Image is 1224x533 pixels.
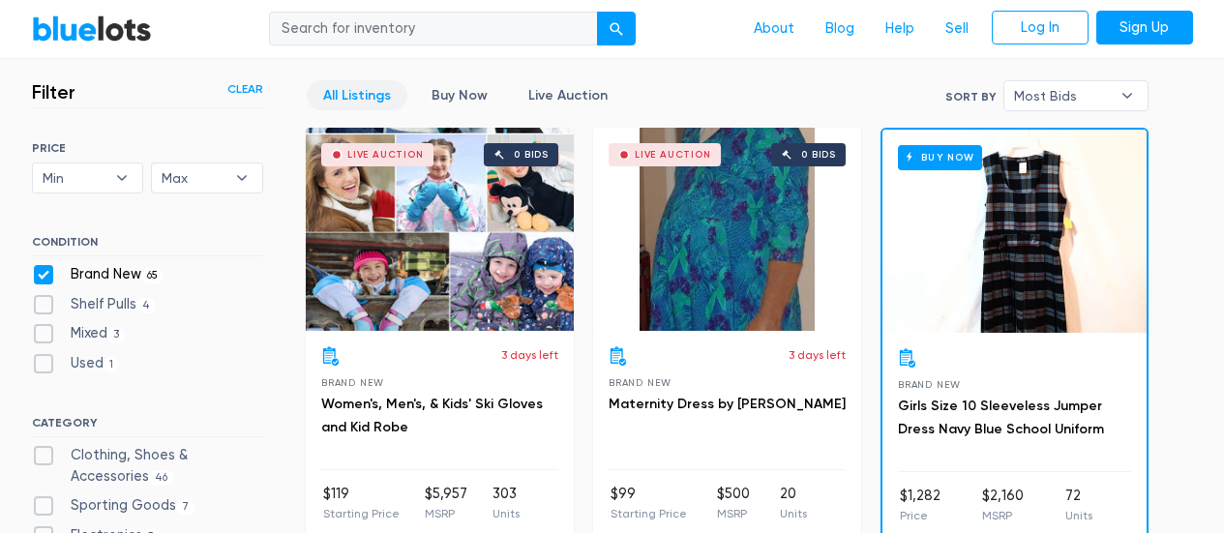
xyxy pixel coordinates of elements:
label: Brand New [32,264,164,285]
li: 303 [493,484,520,522]
label: Clothing, Shoes & Accessories [32,445,263,487]
p: Starting Price [323,505,400,522]
a: Sign Up [1096,11,1193,45]
span: 1 [104,357,120,372]
p: Starting Price [611,505,687,522]
h6: CONDITION [32,235,263,256]
a: Clear [227,80,263,98]
a: BlueLots [32,15,152,43]
span: Brand New [898,379,961,390]
li: $5,957 [425,484,467,522]
input: Search for inventory [269,12,598,46]
span: Brand New [321,377,384,388]
li: $500 [717,484,750,522]
b: ▾ [222,163,262,192]
p: Units [493,505,520,522]
b: ▾ [1107,81,1148,110]
div: Live Auction [347,150,424,160]
h6: PRICE [32,141,263,155]
span: 65 [141,268,164,283]
h6: Buy Now [898,145,982,169]
span: Brand New [609,377,672,388]
a: All Listings [307,80,407,110]
span: Most Bids [1014,81,1111,110]
p: Units [1065,507,1092,524]
li: $99 [611,484,687,522]
li: $1,282 [900,486,940,524]
a: Maternity Dress by [PERSON_NAME] [609,396,846,412]
h3: Filter [32,80,75,104]
p: MSRP [425,505,467,522]
li: 20 [780,484,807,522]
span: 46 [149,470,174,486]
a: Live Auction 0 bids [306,128,574,331]
a: Live Auction 0 bids [593,128,861,331]
a: Blog [810,11,870,47]
div: 0 bids [514,150,549,160]
p: MSRP [717,505,750,522]
span: 3 [107,328,126,343]
li: $119 [323,484,400,522]
span: Min [43,163,106,192]
p: Price [900,507,940,524]
p: Units [780,505,807,522]
label: Used [32,353,120,374]
a: Buy Now [415,80,504,110]
a: About [738,11,810,47]
label: Sporting Goods [32,495,195,517]
div: Live Auction [635,150,711,160]
div: 0 bids [801,150,836,160]
span: 4 [136,298,157,313]
label: Mixed [32,323,126,344]
span: 7 [176,499,195,515]
span: Max [162,163,225,192]
li: $2,160 [982,486,1024,524]
a: Help [870,11,930,47]
a: Live Auction [512,80,624,110]
b: ▾ [102,163,142,192]
a: Log In [992,11,1089,45]
p: 3 days left [501,346,558,364]
label: Sort By [945,88,996,105]
p: MSRP [982,507,1024,524]
h6: CATEGORY [32,416,263,437]
p: 3 days left [789,346,846,364]
a: Women's, Men's, & Kids' Ski Gloves and Kid Robe [321,396,543,435]
li: 72 [1065,486,1092,524]
a: Buy Now [882,130,1147,333]
a: Girls Size 10 Sleeveless Jumper Dress Navy Blue School Uniform [898,398,1104,437]
a: Sell [930,11,984,47]
label: Shelf Pulls [32,294,157,315]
